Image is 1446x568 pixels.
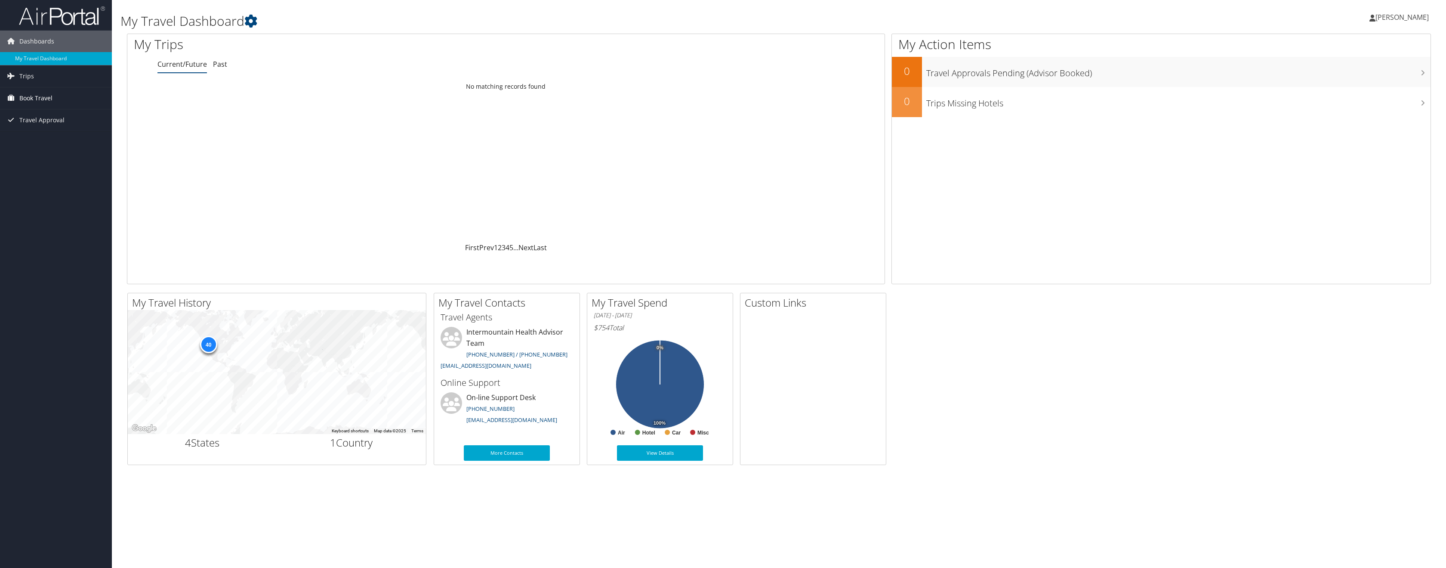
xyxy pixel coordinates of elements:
h6: Total [594,323,726,332]
h3: Travel Agents [441,311,573,323]
h2: My Travel Spend [592,295,733,310]
a: 5 [509,243,513,252]
span: [PERSON_NAME] [1375,12,1429,22]
a: Next [518,243,533,252]
td: No matching records found [127,79,885,94]
h1: My Trips [134,35,563,53]
a: 2 [498,243,502,252]
a: View Details [617,445,703,461]
a: More Contacts [464,445,550,461]
text: Car [672,430,681,436]
li: Intermountain Health Advisor Team [436,327,577,373]
h1: My Action Items [892,35,1431,53]
h2: My Travel Contacts [438,295,580,310]
span: Travel Approval [19,109,65,131]
a: 4 [506,243,509,252]
a: [EMAIL_ADDRESS][DOMAIN_NAME] [466,416,557,424]
a: 0Travel Approvals Pending (Advisor Booked) [892,57,1431,87]
a: Last [533,243,547,252]
a: 1 [494,243,498,252]
h2: Custom Links [745,295,886,310]
span: $754 [594,323,609,332]
span: Trips [19,65,34,87]
tspan: 0% [657,345,663,351]
h1: My Travel Dashboard [120,12,999,30]
h3: Travel Approvals Pending (Advisor Booked) [926,63,1431,79]
a: [PHONE_NUMBER] / [PHONE_NUMBER] [466,351,567,358]
a: 0Trips Missing Hotels [892,87,1431,117]
text: Misc [697,430,709,436]
span: 4 [185,435,191,450]
div: 40 [200,336,217,353]
h2: My Travel History [132,295,426,310]
button: Keyboard shortcuts [332,428,369,434]
a: [PERSON_NAME] [1369,4,1437,30]
a: [EMAIL_ADDRESS][DOMAIN_NAME] [441,362,531,369]
h3: Online Support [441,377,573,389]
span: Dashboards [19,31,54,52]
h2: Country [284,435,420,450]
h6: [DATE] - [DATE] [594,311,726,320]
a: First [465,243,479,252]
h2: 0 [892,64,922,78]
span: Book Travel [19,87,52,109]
a: Current/Future [157,59,207,69]
a: [PHONE_NUMBER] [466,405,515,413]
text: Hotel [642,430,655,436]
li: On-line Support Desk [436,392,577,428]
span: Map data ©2025 [374,428,406,433]
text: Air [618,430,625,436]
a: Open this area in Google Maps (opens a new window) [130,423,158,434]
span: 1 [330,435,336,450]
span: … [513,243,518,252]
h3: Trips Missing Hotels [926,93,1431,109]
a: Past [213,59,227,69]
img: airportal-logo.png [19,6,105,26]
a: 3 [502,243,506,252]
h2: States [134,435,271,450]
a: Prev [479,243,494,252]
h2: 0 [892,94,922,109]
img: Google [130,423,158,434]
a: Terms (opens in new tab) [411,428,423,433]
tspan: 100% [654,421,666,426]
